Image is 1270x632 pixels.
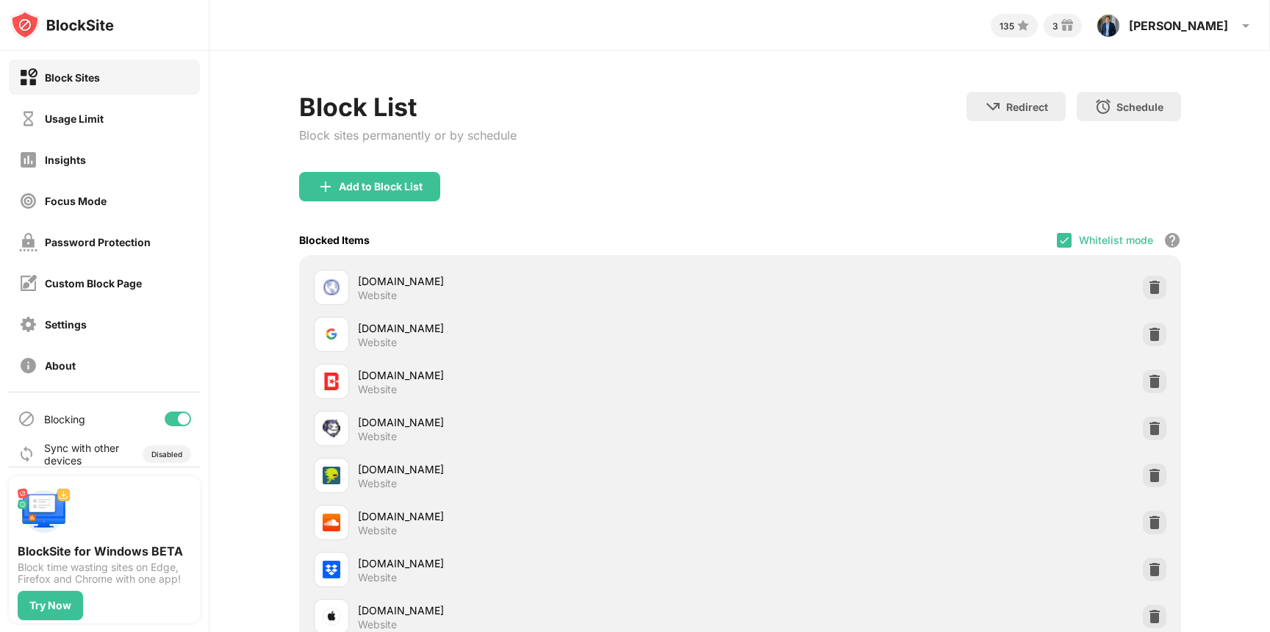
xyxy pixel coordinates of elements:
div: [PERSON_NAME] [1129,18,1228,33]
div: Insights [45,154,86,166]
div: Settings [45,318,87,331]
div: Website [358,618,397,631]
img: favicons [323,514,340,531]
div: Website [358,383,397,396]
div: [DOMAIN_NAME] [358,462,740,477]
div: Website [358,571,397,584]
img: favicons [323,373,340,390]
div: Focus Mode [45,195,107,207]
img: check.svg [1058,234,1070,246]
div: Schedule [1116,101,1163,113]
div: [DOMAIN_NAME] [358,556,740,571]
div: Sync with other devices [44,442,120,467]
img: favicons [323,608,340,625]
div: Website [358,336,397,349]
div: Website [358,477,397,490]
div: Whitelist mode [1079,234,1153,246]
div: [DOMAIN_NAME] [358,414,740,430]
img: insights-off.svg [19,151,37,169]
div: Block time wasting sites on Edge, Firefox and Chrome with one app! [18,561,191,585]
div: Website [358,289,397,302]
div: Website [358,430,397,443]
img: sync-icon.svg [18,445,35,463]
div: Website [358,524,397,537]
img: about-off.svg [19,356,37,375]
img: push-desktop.svg [18,485,71,538]
img: focus-off.svg [19,192,37,210]
div: Password Protection [45,236,151,248]
img: favicons [323,420,340,437]
div: Custom Block Page [45,277,142,290]
img: blocking-icon.svg [18,410,35,428]
div: Blocked Items [299,234,370,246]
div: About [45,359,76,372]
img: favicons [323,326,340,343]
div: Disabled [151,450,182,459]
img: favicons [323,561,340,578]
div: Block sites permanently or by schedule [299,128,517,143]
div: Block Sites [45,71,100,84]
div: Usage Limit [45,112,104,125]
img: customize-block-page-off.svg [19,274,37,292]
img: block-on.svg [19,68,37,87]
div: [DOMAIN_NAME] [358,320,740,336]
div: [DOMAIN_NAME] [358,273,740,289]
div: Redirect [1006,101,1048,113]
img: reward-small.svg [1058,17,1076,35]
div: 3 [1052,21,1058,32]
img: favicons [323,279,340,296]
img: favicons [323,467,340,484]
img: time-usage-off.svg [19,109,37,128]
div: [DOMAIN_NAME] [358,509,740,524]
img: points-small.svg [1014,17,1032,35]
img: ACg8ocLQgo7TToUK_jgJCa14Jf-DfB3Bng8gDnGEyd1PJh7Pbfk=s96-c [1097,14,1120,37]
div: [DOMAIN_NAME] [358,603,740,618]
div: [DOMAIN_NAME] [358,367,740,383]
div: Try Now [29,600,71,611]
img: password-protection-off.svg [19,233,37,251]
div: 135 [1000,21,1014,32]
img: settings-off.svg [19,315,37,334]
div: Block List [299,92,517,122]
div: Add to Block List [339,181,423,193]
div: BlockSite for Windows BETA [18,544,191,559]
div: Blocking [44,413,85,425]
img: logo-blocksite.svg [10,10,114,40]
